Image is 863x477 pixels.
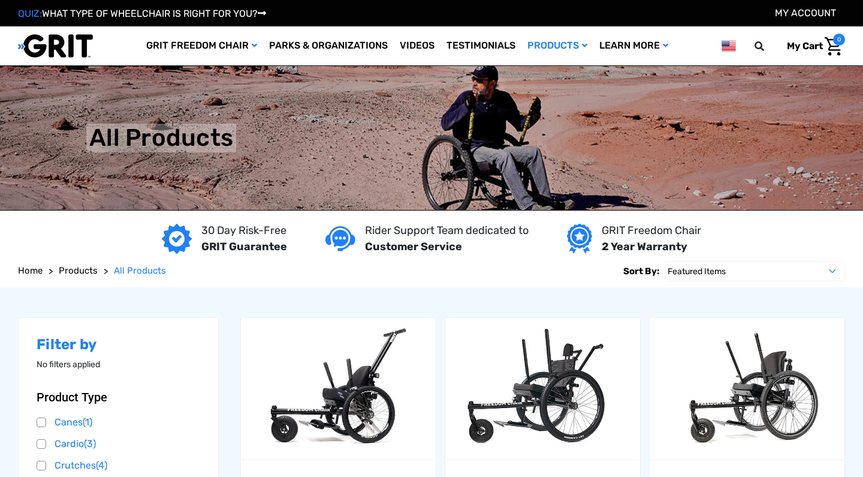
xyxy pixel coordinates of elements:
[89,124,233,152] h1: All Products
[365,240,462,253] strong: Customer Service
[440,26,521,65] a: Testimonials
[162,224,192,254] img: GRIT Guarantee
[263,26,394,65] a: Parks & Organizations
[201,223,287,239] p: 30 Day Risk-Free
[18,264,43,278] a: Home
[18,34,93,58] img: GRIT All-Terrain Wheelchair and Mobility Equipment
[114,265,166,276] span: All Products
[445,318,640,460] a: GRIT Freedom Chair: Spartan,$3,995.00
[593,26,674,65] a: Learn More
[84,438,96,449] span: (3)
[833,34,845,46] span: 0
[18,8,266,19] a: QUIZ:WHAT TYPE OF WHEELCHAIR IS RIGHT FOR YOU?
[602,240,687,253] strong: 2 Year Warranty
[37,336,200,353] h2: Filter by
[394,26,440,65] a: Videos
[567,224,592,254] img: Year warranty
[650,318,844,460] a: GRIT Freedom Chair: Pro,$5,495.00
[778,34,845,59] a: Cart with 0 items
[241,323,436,454] img: GRIT Junior: GRIT Freedom Chair all terrain wheelchair engineered specifically for kids
[59,265,98,276] span: Products
[825,37,842,56] img: Cart
[325,226,355,251] img: Customer service
[650,323,844,454] img: GRIT Freedom Chair Pro: the Pro model shown including contoured Invacare Matrx seatback, Spinergy...
[37,390,200,404] button: Product Type
[722,38,736,53] img: us.png
[775,7,836,19] a: Account
[365,223,529,239] p: Rider Support Team dedicated to
[760,34,778,59] input: Search
[241,318,436,460] a: GRIT Junior,$4,995.00
[37,358,200,371] p: No filters applied
[201,240,287,253] strong: GRIT Guarantee
[114,264,166,278] a: All Products
[37,457,200,475] a: Crutches(4)
[18,265,43,276] span: Home
[37,413,200,431] a: Canes(1)
[18,8,42,19] span: QUIZ:
[602,223,701,239] p: GRIT Freedom Chair
[140,26,263,65] a: GRIT Freedom Chair
[37,435,200,453] a: Cardio(3)
[37,390,107,404] span: Product Type
[83,416,92,428] span: (1)
[623,261,659,281] label: Sort By:
[59,264,98,278] a: Products
[521,26,593,65] a: Products
[787,40,823,52] span: My Cart
[445,323,640,454] img: GRIT Freedom Chair: Spartan
[96,460,107,471] span: (4)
